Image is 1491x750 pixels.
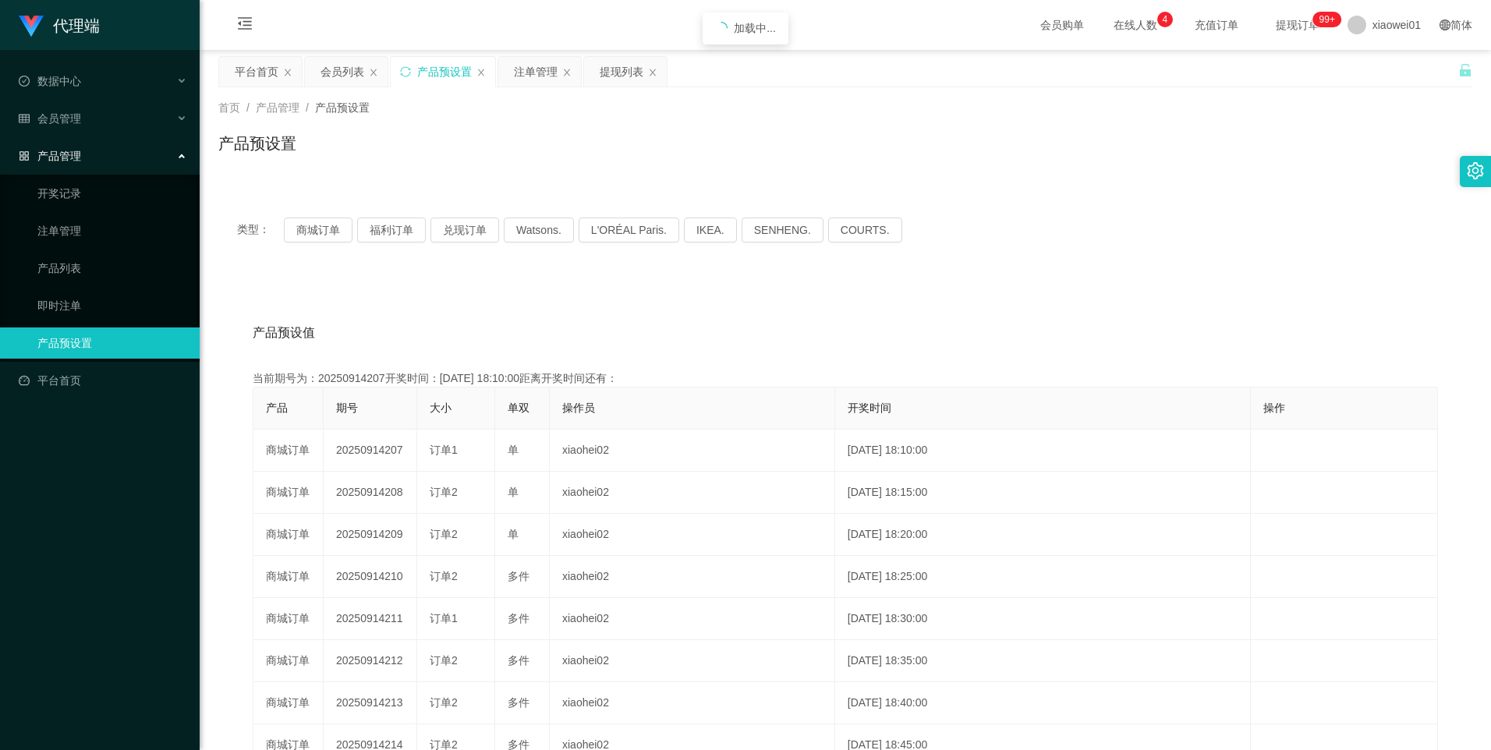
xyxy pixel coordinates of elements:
td: 商城订单 [253,682,324,724]
i: 图标: appstore-o [19,150,30,161]
div: 提现列表 [600,57,643,87]
td: [DATE] 18:40:00 [835,682,1251,724]
td: 商城订单 [253,472,324,514]
span: 多件 [508,696,529,709]
a: 产品列表 [37,253,187,284]
td: xiaohei02 [550,640,835,682]
span: 首页 [218,101,240,114]
i: 图标: menu-fold [218,1,271,51]
span: 订单2 [430,528,458,540]
button: COURTS. [828,218,902,242]
td: 20250914207 [324,430,417,472]
span: 类型： [237,218,284,242]
div: 会员列表 [321,57,364,87]
span: 单 [508,486,519,498]
span: 在线人数 [1106,19,1165,30]
div: 平台首页 [235,57,278,87]
span: 订单1 [430,444,458,456]
i: 图标: table [19,113,30,124]
td: xiaohei02 [550,682,835,724]
td: 商城订单 [253,598,324,640]
span: 单 [508,528,519,540]
sup: 1196 [1313,12,1341,27]
td: 商城订单 [253,430,324,472]
td: [DATE] 18:20:00 [835,514,1251,556]
button: IKEA. [684,218,737,242]
img: logo.9652507e.png [19,16,44,37]
td: [DATE] 18:25:00 [835,556,1251,598]
i: 图标: close [283,68,292,77]
i: 图标: sync [400,66,411,77]
span: 产品 [266,402,288,414]
button: L'ORÉAL Paris. [579,218,679,242]
a: 产品预设置 [37,327,187,359]
span: / [246,101,250,114]
td: 商城订单 [253,640,324,682]
td: 商城订单 [253,514,324,556]
td: xiaohei02 [550,472,835,514]
td: [DATE] 18:35:00 [835,640,1251,682]
i: 图标: close [648,68,657,77]
button: Watsons. [504,218,574,242]
span: 大小 [430,402,452,414]
td: xiaohei02 [550,598,835,640]
span: 产品管理 [19,150,81,162]
i: 图标: global [1440,19,1450,30]
h1: 产品预设置 [218,132,296,155]
i: 图标: setting [1467,162,1484,179]
div: 注单管理 [514,57,558,87]
span: 订单2 [430,696,458,709]
div: 产品预设置 [417,57,472,87]
span: 充值订单 [1187,19,1246,30]
td: xiaohei02 [550,430,835,472]
a: 即时注单 [37,290,187,321]
td: 20250914209 [324,514,417,556]
span: 提现订单 [1268,19,1327,30]
sup: 4 [1157,12,1173,27]
span: 产品预设值 [253,324,315,342]
span: 订单1 [430,612,458,624]
p: 4 [1162,12,1167,27]
button: 商城订单 [284,218,352,242]
td: xiaohei02 [550,556,835,598]
button: SENHENG. [742,218,823,242]
span: 单 [508,444,519,456]
td: [DATE] 18:10:00 [835,430,1251,472]
i: icon: loading [715,22,728,34]
span: 多件 [508,570,529,582]
td: 20250914210 [324,556,417,598]
span: 多件 [508,654,529,667]
span: 订单2 [430,486,458,498]
a: 注单管理 [37,215,187,246]
td: 商城订单 [253,556,324,598]
button: 兑现订单 [430,218,499,242]
td: 20250914211 [324,598,417,640]
i: 图标: close [476,68,486,77]
span: 产品预设置 [315,101,370,114]
td: [DATE] 18:15:00 [835,472,1251,514]
h1: 代理端 [53,1,100,51]
span: 操作员 [562,402,595,414]
span: 操作 [1263,402,1285,414]
span: 产品管理 [256,101,299,114]
span: 订单2 [430,654,458,667]
td: 20250914213 [324,682,417,724]
i: 图标: close [562,68,572,77]
span: 开奖时间 [848,402,891,414]
span: 多件 [508,612,529,624]
td: xiaohei02 [550,514,835,556]
span: 期号 [336,402,358,414]
span: / [306,101,309,114]
span: 单双 [508,402,529,414]
div: 当前期号为：20250914207开奖时间：[DATE] 18:10:00距离开奖时间还有： [253,370,1438,387]
span: 会员管理 [19,112,81,125]
button: 福利订单 [357,218,426,242]
span: 数据中心 [19,75,81,87]
i: 图标: unlock [1458,63,1472,77]
td: 20250914212 [324,640,417,682]
i: 图标: check-circle-o [19,76,30,87]
a: 图标: dashboard平台首页 [19,365,187,396]
td: [DATE] 18:30:00 [835,598,1251,640]
span: 订单2 [430,570,458,582]
i: 图标: close [369,68,378,77]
